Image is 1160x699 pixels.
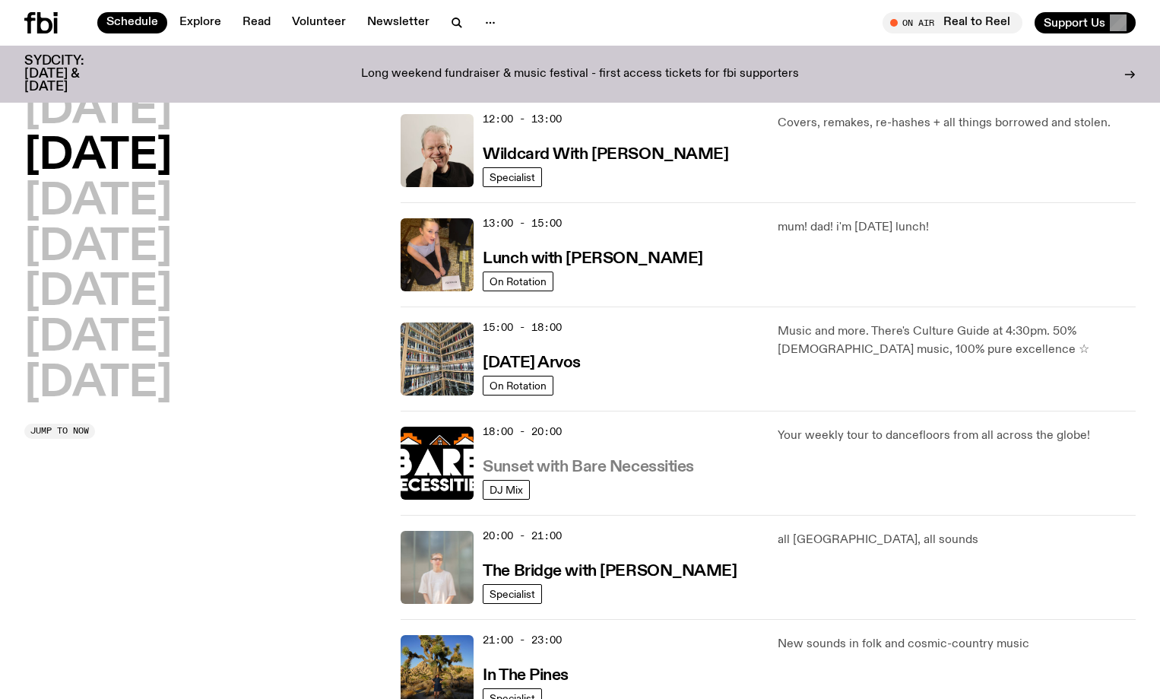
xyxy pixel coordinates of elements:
span: 18:00 - 20:00 [483,424,562,439]
span: 15:00 - 18:00 [483,320,562,335]
p: all [GEOGRAPHIC_DATA], all sounds [778,531,1136,549]
span: DJ Mix [490,484,523,495]
a: Specialist [483,167,542,187]
h3: In The Pines [483,668,569,684]
p: Your weekly tour to dancefloors from all across the globe! [778,427,1136,445]
span: 21:00 - 23:00 [483,633,562,647]
a: Wildcard With [PERSON_NAME] [483,144,728,163]
a: On Rotation [483,272,553,291]
a: Explore [170,12,230,33]
a: On Rotation [483,376,553,396]
button: [DATE] [24,90,172,132]
span: Jump to now [30,427,89,435]
img: Bare Necessities [401,427,474,500]
h3: The Bridge with [PERSON_NAME] [483,564,737,580]
a: The Bridge with [PERSON_NAME] [483,561,737,580]
h3: Sunset with Bare Necessities [483,459,694,475]
h3: [DATE] Arvos [483,355,581,371]
button: [DATE] [24,317,172,360]
button: Jump to now [24,424,95,439]
span: On Rotation [490,275,547,287]
p: Music and more. There's Culture Guide at 4:30pm. 50% [DEMOGRAPHIC_DATA] music, 100% pure excellen... [778,322,1136,359]
a: Volunteer [283,12,355,33]
a: Read [233,12,280,33]
span: On Rotation [490,380,547,391]
a: Sunset with Bare Necessities [483,456,694,475]
span: 13:00 - 15:00 [483,216,562,230]
h3: Wildcard With [PERSON_NAME] [483,147,728,163]
a: DJ Mix [483,480,530,500]
button: On AirReal to Reel [883,12,1022,33]
p: New sounds in folk and cosmic-country music [778,635,1136,653]
img: Stuart is smiling charmingly, wearing a black t-shirt against a stark white background. [401,114,474,187]
span: Support Us [1044,16,1105,30]
img: SLC lunch cover [401,218,474,291]
a: Specialist [483,584,542,604]
span: Specialist [490,171,535,183]
h3: SYDCITY: [DATE] & [DATE] [24,55,122,94]
img: Mara stands in front of a frosted glass wall wearing a cream coloured t-shirt and black glasses. ... [401,531,474,604]
button: [DATE] [24,135,172,178]
a: [DATE] Arvos [483,352,581,371]
a: Lunch with [PERSON_NAME] [483,248,702,267]
h3: Lunch with [PERSON_NAME] [483,251,702,267]
img: A corner shot of the fbi music library [401,322,474,396]
button: [DATE] [24,272,172,314]
button: [DATE] [24,227,172,269]
span: 12:00 - 13:00 [483,112,562,126]
p: Covers, remakes, re-hashes + all things borrowed and stolen. [778,114,1136,132]
p: Long weekend fundraiser & music festival - first access tickets for fbi supporters [361,68,799,81]
a: Schedule [97,12,167,33]
a: Newsletter [358,12,439,33]
button: [DATE] [24,363,172,405]
p: mum! dad! i'm [DATE] lunch! [778,218,1136,237]
button: [DATE] [24,181,172,224]
button: Support Us [1035,12,1136,33]
span: Specialist [490,588,535,599]
a: In The Pines [483,665,569,684]
span: 20:00 - 21:00 [483,529,562,543]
